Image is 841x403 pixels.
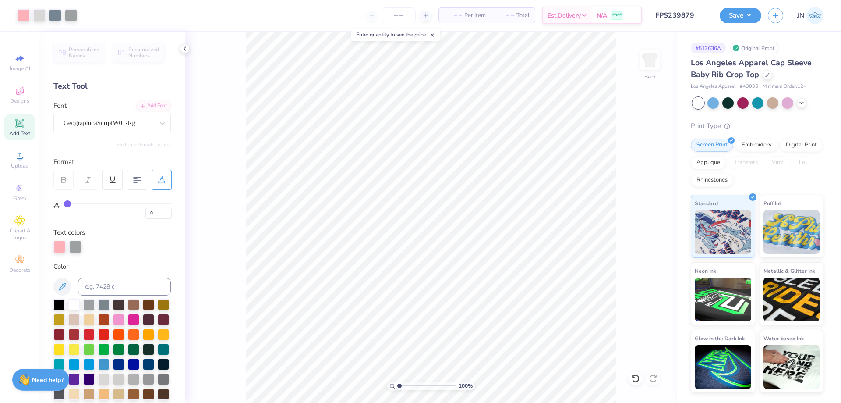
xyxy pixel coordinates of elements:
[597,11,607,20] span: N/A
[763,83,806,90] span: Minimum Order: 12 +
[691,121,823,131] div: Print Type
[763,199,782,208] span: Puff Ink
[53,262,171,272] div: Color
[9,130,30,137] span: Add Text
[69,46,100,59] span: Personalized Names
[548,11,581,20] span: Est. Delivery
[763,345,820,389] img: Water based Ink
[53,157,172,167] div: Format
[691,139,733,152] div: Screen Print
[10,97,29,104] span: Designs
[766,156,791,169] div: Vinyl
[695,345,751,389] img: Glow in the Dark Ink
[763,334,804,343] span: Water based Ink
[10,65,30,72] span: Image AI
[797,11,804,21] span: JN
[720,8,761,23] button: Save
[780,139,823,152] div: Digital Print
[53,228,85,238] label: Text colors
[763,278,820,321] img: Metallic & Glitter Ink
[695,199,718,208] span: Standard
[641,51,659,68] img: Back
[695,266,716,275] span: Neon Ink
[793,156,814,169] div: Foil
[351,29,440,41] div: Enter quantity to see the price.
[136,101,171,111] div: Add Font
[128,46,159,59] span: Personalized Numbers
[797,7,823,24] a: JN
[53,101,67,111] label: Font
[4,227,35,241] span: Clipart & logos
[612,12,622,18] span: FREE
[644,73,656,81] div: Back
[382,7,416,23] input: – –
[736,139,777,152] div: Embroidery
[464,11,486,20] span: Per Item
[695,278,751,321] img: Neon Ink
[78,278,171,296] input: e.g. 7428 c
[516,11,530,20] span: Total
[459,382,473,390] span: 100 %
[730,43,779,53] div: Original Proof
[728,156,763,169] div: Transfers
[763,210,820,254] img: Puff Ink
[53,80,171,92] div: Text Tool
[444,11,462,20] span: – –
[649,7,713,24] input: Untitled Design
[695,210,751,254] img: Standard
[691,156,726,169] div: Applique
[695,334,745,343] span: Glow in the Dark Ink
[763,266,815,275] span: Metallic & Glitter Ink
[691,174,733,187] div: Rhinestones
[9,267,30,274] span: Decorate
[806,7,823,24] img: Jacky Noya
[691,83,735,90] span: Los Angeles Apparel
[13,195,27,202] span: Greek
[11,162,28,169] span: Upload
[691,57,812,80] span: Los Angeles Apparel Cap Sleeve Baby Rib Crop Top
[116,141,171,148] button: Switch to Greek Letters
[496,11,514,20] span: – –
[740,83,758,90] span: # 43035
[32,376,64,384] strong: Need help?
[691,43,726,53] div: # 512636A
